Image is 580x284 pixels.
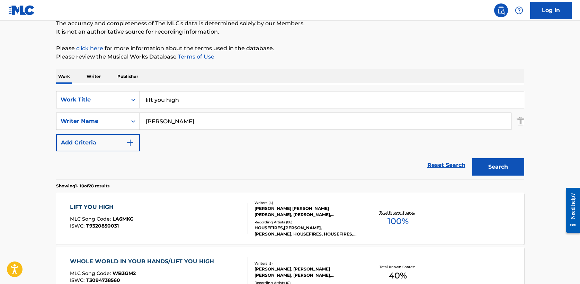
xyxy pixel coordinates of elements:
[56,19,524,28] p: The accuracy and completeness of The MLC's data is determined solely by our Members.
[255,225,359,237] div: HOUSEFIRES,[PERSON_NAME],[PERSON_NAME], HOUSEFIRES, HOUSEFIRES, HOUSEFIRES, HOUSEFIRES,[PERSON_NA...
[380,264,417,269] p: Total Known Shares:
[70,216,113,222] span: MLC Song Code :
[113,270,136,276] span: WB3GM2
[86,223,119,229] span: T9320850031
[177,53,214,60] a: Terms of Use
[380,210,417,215] p: Total Known Shares:
[56,91,524,179] form: Search Form
[70,203,134,211] div: LIFT YOU HIGH
[70,223,86,229] span: ISWC :
[497,6,505,15] img: search
[472,158,524,176] button: Search
[56,69,72,84] p: Work
[61,117,123,125] div: Writer Name
[255,261,359,266] div: Writers ( 5 )
[56,28,524,36] p: It is not an authoritative source for recording information.
[113,216,134,222] span: LA6MKG
[255,200,359,205] div: Writers ( 4 )
[56,193,524,245] a: LIFT YOU HIGHMLC Song Code:LA6MKGISWC:T9320850031Writers (4)[PERSON_NAME] [PERSON_NAME] [PERSON_N...
[255,220,359,225] div: Recording Artists ( 86 )
[517,113,524,130] img: Delete Criterion
[126,139,134,147] img: 9d2ae6d4665cec9f34b9.svg
[86,277,120,283] span: T3094738560
[56,53,524,61] p: Please review the Musical Works Database
[56,183,109,189] p: Showing 1 - 10 of 28 results
[515,6,523,15] img: help
[512,3,526,17] div: Help
[56,134,140,151] button: Add Criteria
[70,270,113,276] span: MLC Song Code :
[530,2,572,19] a: Log In
[76,45,103,52] a: click here
[61,96,123,104] div: Work Title
[70,277,86,283] span: ISWC :
[56,44,524,53] p: Please for more information about the terms used in the database.
[255,266,359,278] div: [PERSON_NAME], [PERSON_NAME] [PERSON_NAME], [PERSON_NAME], [PERSON_NAME], [PERSON_NAME] [PERSON_N...
[389,269,407,282] span: 40 %
[387,215,409,228] span: 100 %
[70,257,217,266] div: WHOLE WORLD IN YOUR HANDS/LIFT YOU HIGH
[424,158,469,173] a: Reset Search
[115,69,140,84] p: Publisher
[84,69,103,84] p: Writer
[561,183,580,238] iframe: Resource Center
[255,205,359,218] div: [PERSON_NAME] [PERSON_NAME] [PERSON_NAME], [PERSON_NAME], [PERSON_NAME] [PERSON_NAME]
[494,3,508,17] a: Public Search
[8,5,35,15] img: MLC Logo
